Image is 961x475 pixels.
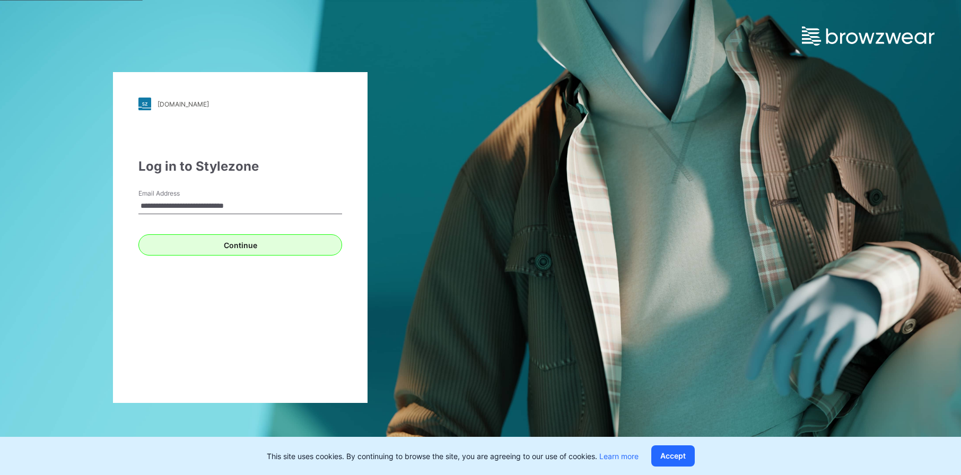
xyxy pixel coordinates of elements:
[138,98,342,110] a: [DOMAIN_NAME]
[651,445,695,467] button: Accept
[138,234,342,256] button: Continue
[802,27,934,46] img: browzwear-logo.e42bd6dac1945053ebaf764b6aa21510.svg
[267,451,639,462] p: This site uses cookies. By continuing to browse the site, you are agreeing to our use of cookies.
[138,157,342,176] div: Log in to Stylezone
[158,100,209,108] div: [DOMAIN_NAME]
[138,189,213,198] label: Email Address
[599,452,639,461] a: Learn more
[138,98,151,110] img: stylezone-logo.562084cfcfab977791bfbf7441f1a819.svg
